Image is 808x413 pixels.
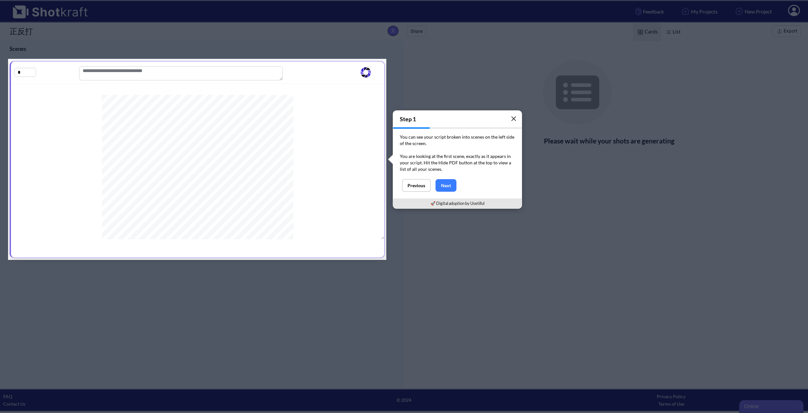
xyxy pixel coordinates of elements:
a: 🚀 Digital adoption by Usetiful [430,201,484,206]
p: You can see your script broken into scenes on the left side of the screen. [400,134,515,153]
button: Next [436,179,456,192]
h4: Step 1 [393,111,522,127]
p: You are looking at the first scene, exactly as it appears in your script. Hit the Hide PDF button... [400,153,515,172]
img: Loading.. [359,66,372,79]
button: Previous [402,179,431,192]
div: Online [5,4,60,12]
